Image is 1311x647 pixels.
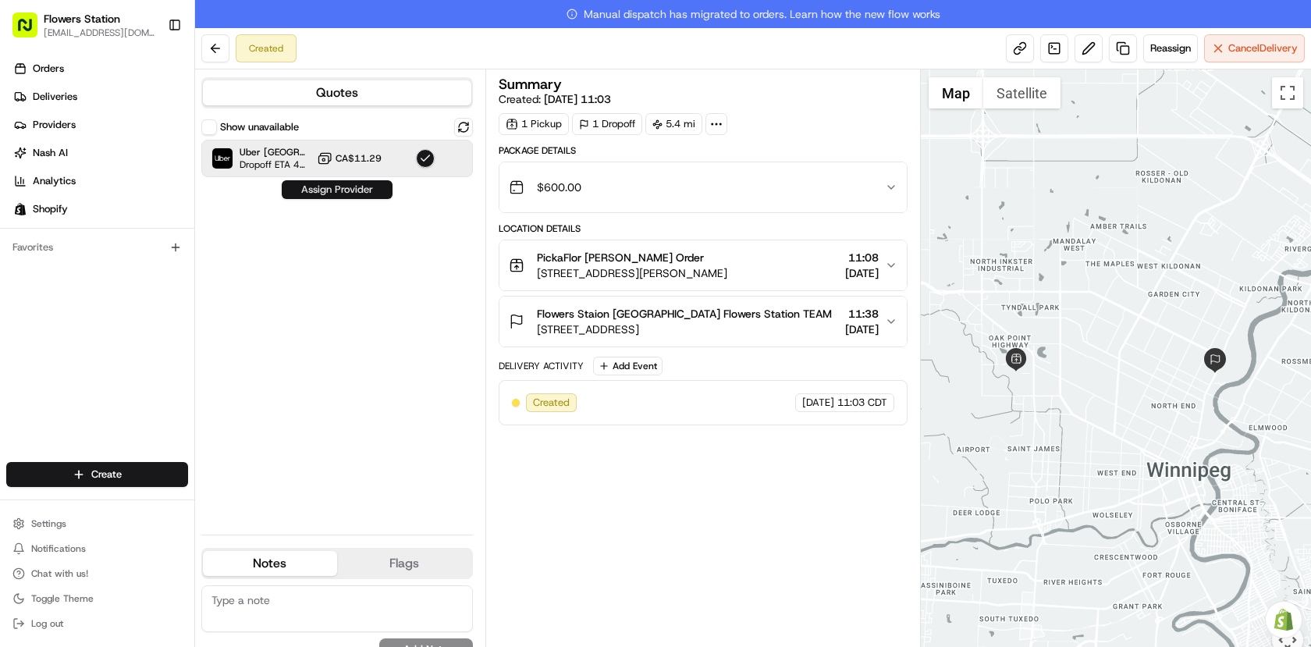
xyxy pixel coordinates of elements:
div: Start new chat [53,149,256,165]
span: [DATE] [845,322,879,337]
span: Toggle Theme [31,592,94,605]
button: Toggle fullscreen view [1272,77,1303,108]
span: Settings [31,517,66,530]
span: Shopify [33,202,68,216]
button: CancelDelivery [1204,34,1305,62]
a: Powered byPylon [110,264,189,276]
button: Create [6,462,188,487]
span: Flowers Staion [GEOGRAPHIC_DATA] Flowers Station TEAM [537,306,832,322]
a: Nash AI [6,140,194,165]
input: Clear [41,101,258,117]
span: API Documentation [147,226,250,242]
span: [STREET_ADDRESS][PERSON_NAME] [537,265,727,281]
button: Flowers Station [44,11,120,27]
a: Shopify [6,197,194,222]
span: Cancel Delivery [1228,41,1298,55]
span: [STREET_ADDRESS] [537,322,832,337]
button: Notes [203,551,337,576]
div: 💻 [132,228,144,240]
div: Delivery Activity [499,360,584,372]
span: Reassign [1150,41,1191,55]
span: [DATE] [845,265,879,281]
div: 5.4 mi [645,113,702,135]
a: 📗Knowledge Base [9,220,126,248]
div: 1 Pickup [499,113,569,135]
button: Flags [337,551,471,576]
div: Location Details [499,222,908,235]
span: Created [533,396,570,410]
span: Dropoff ETA 42 minutes [240,158,311,171]
span: Created: [499,91,611,107]
button: Settings [6,513,188,535]
button: Reassign [1143,34,1198,62]
h3: Summary [499,77,562,91]
button: Flowers Station[EMAIL_ADDRESS][DOMAIN_NAME] [6,6,162,44]
button: CA$11.29 [317,151,382,166]
button: PickaFlor [PERSON_NAME] Order[STREET_ADDRESS][PERSON_NAME]11:08[DATE] [499,240,907,290]
a: Orders [6,56,194,81]
div: Favorites [6,235,188,260]
button: Notifications [6,538,188,560]
span: Knowledge Base [31,226,119,242]
div: Package Details [499,144,908,157]
span: [DATE] 11:03 [544,92,611,106]
button: Assign Provider [282,180,393,199]
img: 1736555255976-a54dd68f-1ca7-489b-9aae-adbdc363a1c4 [16,149,44,177]
a: Analytics [6,169,194,194]
a: Providers [6,112,194,137]
span: Deliveries [33,90,77,104]
img: Uber Canada [212,148,233,169]
div: We're available if you need us! [53,165,197,177]
img: Nash [16,16,47,47]
span: Pylon [155,265,189,276]
span: Log out [31,617,63,630]
span: PickaFlor [PERSON_NAME] Order [537,250,704,265]
button: Quotes [203,80,471,105]
button: Show street map [929,77,983,108]
span: Orders [33,62,64,76]
span: 11:03 CDT [837,396,887,410]
button: Show satellite imagery [983,77,1061,108]
span: CA$11.29 [336,152,382,165]
button: Flowers Staion [GEOGRAPHIC_DATA] Flowers Station TEAM[STREET_ADDRESS]11:38[DATE] [499,297,907,347]
span: Nash AI [33,146,68,160]
label: Show unavailable [220,120,299,134]
span: Chat with us! [31,567,88,580]
span: [DATE] [802,396,834,410]
span: $600.00 [537,180,581,195]
span: Notifications [31,542,86,555]
span: Manual dispatch has migrated to orders. Learn how the new flow works [567,6,940,22]
button: Chat with us! [6,563,188,585]
button: Log out [6,613,188,635]
span: Analytics [33,174,76,188]
span: 11:08 [845,250,879,265]
a: Deliveries [6,84,194,109]
button: Add Event [593,357,663,375]
div: 1 Dropoff [572,113,642,135]
span: Create [91,467,122,482]
span: Uber [GEOGRAPHIC_DATA] [240,146,311,158]
span: Providers [33,118,76,132]
button: [EMAIL_ADDRESS][DOMAIN_NAME] [44,27,155,39]
img: Shopify logo [14,203,27,215]
p: Welcome 👋 [16,62,284,87]
button: $600.00 [499,162,907,212]
button: Toggle Theme [6,588,188,610]
a: 💻API Documentation [126,220,257,248]
button: Start new chat [265,154,284,172]
span: 11:38 [845,306,879,322]
div: 📗 [16,228,28,240]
